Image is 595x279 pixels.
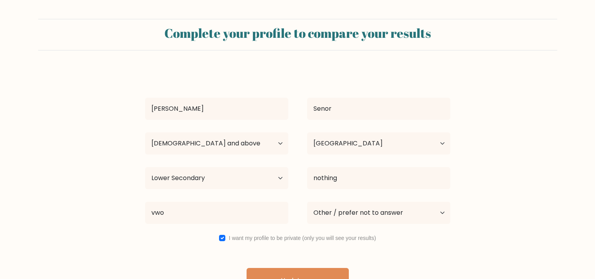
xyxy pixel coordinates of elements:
input: First name [145,98,288,120]
input: Last name [307,98,450,120]
label: I want my profile to be private (only you will see your results) [229,235,376,241]
input: Most relevant educational institution [145,202,288,224]
input: What did you study? [307,167,450,189]
h2: Complete your profile to compare your results [43,26,553,41]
